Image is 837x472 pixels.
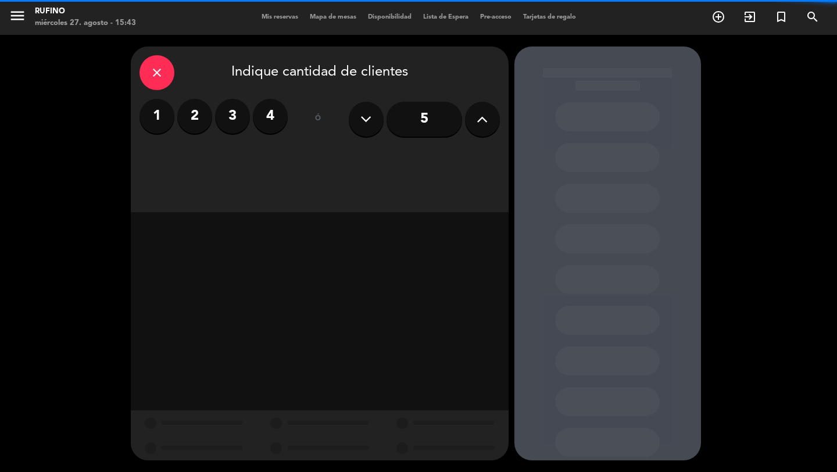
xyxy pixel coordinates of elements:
div: Rufino [35,6,136,17]
i: close [150,66,164,80]
div: miércoles 27. agosto - 15:43 [35,17,136,29]
button: menu [9,7,26,28]
span: Tarjetas de regalo [517,14,582,20]
label: 1 [139,99,174,134]
i: exit_to_app [743,10,757,24]
span: Lista de Espera [417,14,474,20]
span: Disponibilidad [362,14,417,20]
div: ó [299,99,337,140]
label: 4 [253,99,288,134]
i: search [806,10,820,24]
i: turned_in_not [774,10,788,24]
span: Mis reservas [256,14,304,20]
label: 2 [177,99,212,134]
div: Indique cantidad de clientes [139,55,500,90]
span: Pre-acceso [474,14,517,20]
i: menu [9,7,26,24]
span: Mapa de mesas [304,14,362,20]
i: add_circle_outline [711,10,725,24]
label: 3 [215,99,250,134]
